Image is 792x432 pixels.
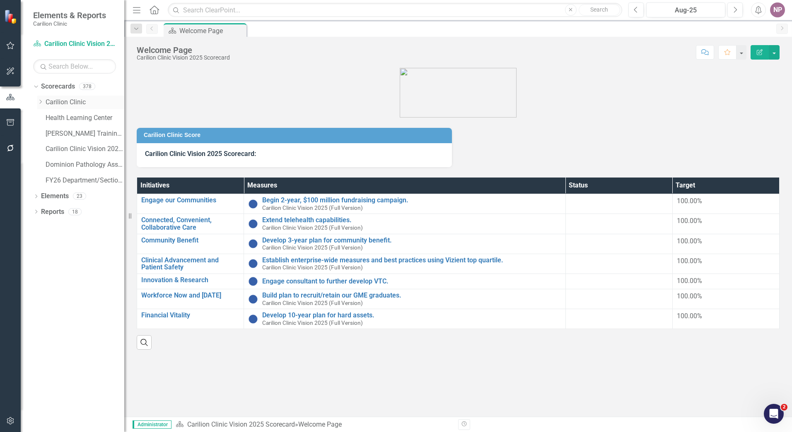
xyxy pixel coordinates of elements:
[677,257,702,265] span: 100.00%
[262,224,363,231] span: Carilion Clinic Vision 2025 (Full Version)
[248,219,258,229] img: No Information
[677,312,702,320] span: 100.00%
[262,264,363,271] span: Carilion Clinic Vision 2025 (Full Version)
[262,204,363,211] span: Carilion Clinic Vision 2025 (Full Version)
[262,312,561,319] a: Develop 10-year plan for hard assets.
[590,6,608,13] span: Search
[400,68,517,118] img: carilion%20clinic%20logo%202.0.png
[262,257,561,264] a: Establish enterprise-wide measures and best practices using Vizient top quartile.
[41,82,75,91] a: Scorecards
[141,237,239,244] a: Community Benefit
[262,216,561,224] a: Extend telehealth capabilities.
[248,259,258,269] img: No Information
[137,274,244,289] td: Double-Click to Edit Right Click for Context Menu
[33,59,116,74] input: Search Below...
[187,420,295,428] a: Carilion Clinic Vision 2025 Scorecard
[141,292,239,299] a: Workforce Now and [DATE]
[137,46,230,55] div: Welcome Page
[262,237,561,244] a: Develop 3-year plan for community benefit.
[244,214,566,234] td: Double-Click to Edit Right Click for Context Menu
[4,9,19,24] img: ClearPoint Strategy
[677,277,702,285] span: 100.00%
[33,39,116,49] a: Carilion Clinic Vision 2025 Scorecard
[46,144,124,154] a: Carilion Clinic Vision 2025 (Full Version)
[262,292,561,299] a: Build plan to recruit/retain our GME graduates.
[145,150,256,158] strong: Carilion Clinic Vision 2025 Scorecard:
[244,254,566,274] td: Double-Click to Edit Right Click for Context Menu
[79,83,95,90] div: 378
[46,113,124,123] a: Health Learning Center
[764,404,784,424] iframe: Intercom live chat
[248,314,258,324] img: No Information
[781,404,787,410] span: 2
[244,274,566,289] td: Double-Click to Edit Right Click for Context Menu
[137,234,244,254] td: Double-Click to Edit Right Click for Context Menu
[137,309,244,329] td: Double-Click to Edit Right Click for Context Menu
[137,214,244,234] td: Double-Click to Edit Right Click for Context Menu
[244,194,566,214] td: Double-Click to Edit Right Click for Context Menu
[262,300,363,306] span: Carilion Clinic Vision 2025 (Full Version)
[137,289,244,309] td: Double-Click to Edit Right Click for Context Menu
[137,254,244,274] td: Double-Click to Edit Right Click for Context Menu
[141,257,239,271] a: Clinical Advancement and Patient Safety
[770,2,785,17] button: NP
[244,234,566,254] td: Double-Click to Edit Right Click for Context Menu
[144,132,448,138] h3: Carilion Clinic Score
[46,129,124,139] a: [PERSON_NAME] Training Scorecard 8/23
[68,208,82,215] div: 18
[176,420,452,430] div: »
[646,2,725,17] button: Aug-25
[141,276,239,284] a: Innovation & Research
[677,292,702,300] span: 100.00%
[248,276,258,286] img: No Information
[33,20,106,27] small: Carilion Clinic
[46,176,124,185] a: FY26 Department/Section Example Scorecard
[262,197,561,204] a: Begin 2-year, $100 million fundraising campaign.
[677,237,702,245] span: 100.00%
[141,216,239,231] a: Connected, Convenient, Collaborative Care
[649,5,722,15] div: Aug-25
[244,309,566,329] td: Double-Click to Edit Right Click for Context Menu
[41,207,64,217] a: Reports
[244,289,566,309] td: Double-Click to Edit Right Click for Context Menu
[298,420,342,428] div: Welcome Page
[248,239,258,249] img: No Information
[248,199,258,209] img: No Information
[141,312,239,319] a: Financial Vitality
[262,319,363,326] span: Carilion Clinic Vision 2025 (Full Version)
[168,3,622,17] input: Search ClearPoint...
[677,197,702,205] span: 100.00%
[137,55,230,61] div: Carilion Clinic Vision 2025 Scorecard
[179,26,244,36] div: Welcome Page
[46,98,124,107] a: Carilion Clinic
[73,193,86,200] div: 23
[41,192,69,201] a: Elements
[137,194,244,214] td: Double-Click to Edit Right Click for Context Menu
[677,217,702,225] span: 100.00%
[133,420,171,429] span: Administrator
[46,160,124,170] a: Dominion Pathology Associates
[262,278,561,285] a: Engage consultant to further develop VTC.
[262,244,363,251] span: Carilion Clinic Vision 2025 (Full Version)
[33,10,106,20] span: Elements & Reports
[248,294,258,304] img: No Information
[141,197,239,204] a: Engage our Communities
[579,4,620,16] button: Search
